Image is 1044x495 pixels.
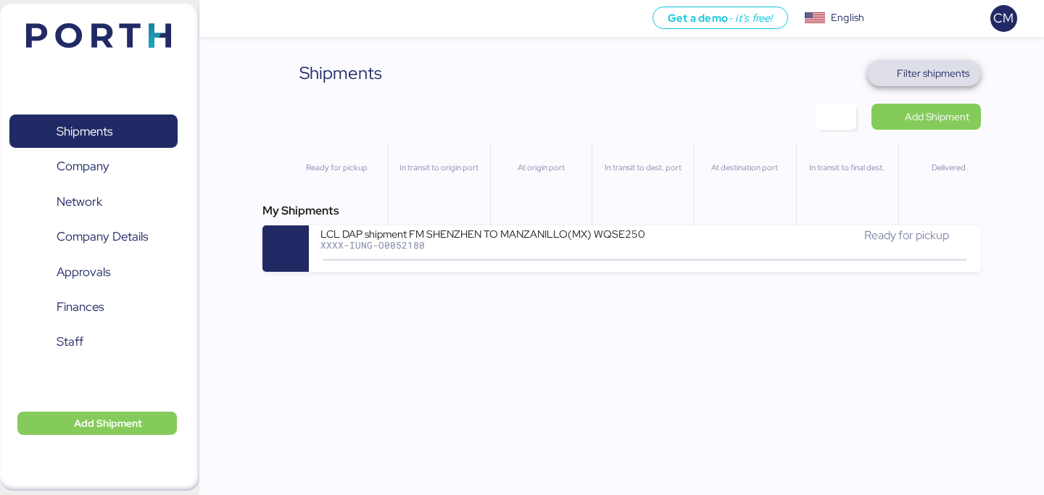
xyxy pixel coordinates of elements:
[17,412,177,435] button: Add Shipment
[897,65,969,82] span: Filter shipments
[871,104,981,130] a: Add Shipment
[9,220,178,254] a: Company Details
[57,156,109,177] span: Company
[9,255,178,288] a: Approvals
[864,228,949,243] span: Ready for pickup
[57,191,102,212] span: Network
[320,227,645,239] div: LCL DAP shipment FM SHENZHEN TO MANZANILLO(MX) WQSE2508X54
[9,115,178,148] a: Shipments
[262,202,980,220] div: My Shipments
[208,7,233,31] button: Menu
[9,291,178,324] a: Finances
[993,9,1014,28] span: CM
[905,162,994,174] div: Delivered
[803,162,892,174] div: In transit to final dest.
[905,108,969,125] span: Add Shipment
[9,150,178,183] a: Company
[9,185,178,218] a: Network
[57,226,148,247] span: Company Details
[57,121,112,142] span: Shipments
[394,162,484,174] div: In transit to origin port
[598,162,687,174] div: In transit to dest. port
[867,60,981,86] button: Filter shipments
[299,60,382,86] div: Shipments
[291,162,381,174] div: Ready for pickup
[74,415,142,432] span: Add Shipment
[9,325,178,359] a: Staff
[57,296,104,317] span: Finances
[497,162,586,174] div: At origin port
[57,331,83,352] span: Staff
[320,240,645,250] div: XXXX-IUNG-O0052180
[57,262,110,283] span: Approvals
[831,10,864,25] div: English
[700,162,790,174] div: At destination port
